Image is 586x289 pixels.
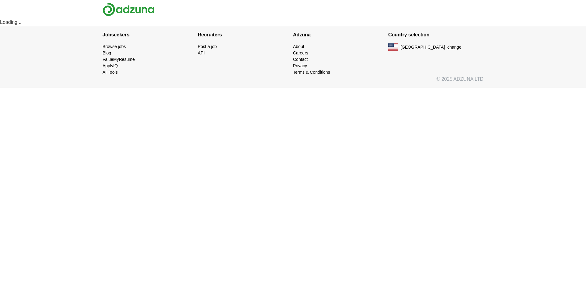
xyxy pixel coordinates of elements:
[293,50,308,55] a: Careers
[103,57,135,62] a: ValueMyResume
[103,50,111,55] a: Blog
[388,26,483,43] h4: Country selection
[103,70,118,75] a: AI Tools
[293,44,304,49] a: About
[293,63,307,68] a: Privacy
[103,44,126,49] a: Browse jobs
[388,43,398,51] img: US flag
[293,57,308,62] a: Contact
[98,76,488,88] div: © 2025 ADZUNA LTD
[103,2,154,16] img: Adzuna logo
[103,63,118,68] a: ApplyIQ
[400,44,445,50] span: [GEOGRAPHIC_DATA]
[447,44,461,50] button: change
[293,70,330,75] a: Terms & Conditions
[198,44,217,49] a: Post a job
[198,50,205,55] a: API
